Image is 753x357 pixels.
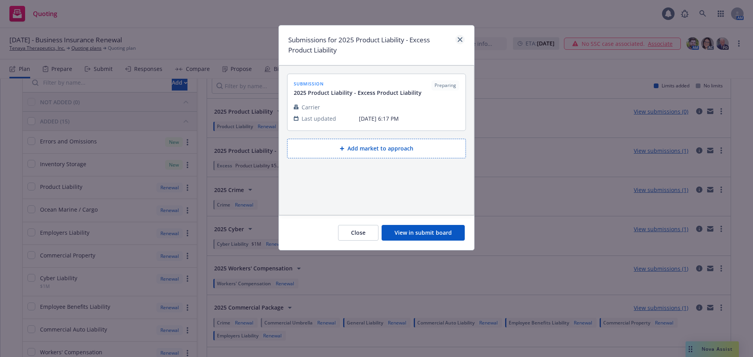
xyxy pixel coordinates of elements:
span: Last updated [302,114,336,123]
h1: Submissions for 2025 Product Liability - Excess Product Liability [288,35,452,56]
span: Carrier [302,103,320,111]
span: 2025 Product Liability - Excess Product Liability [294,89,422,97]
a: close [455,35,465,44]
button: Close [338,225,378,241]
button: Add market to approach [287,139,466,158]
button: View in submit board [382,225,465,241]
span: submission [294,80,422,87]
span: Preparing [435,82,456,89]
span: [DATE] 6:17 PM [359,114,459,123]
